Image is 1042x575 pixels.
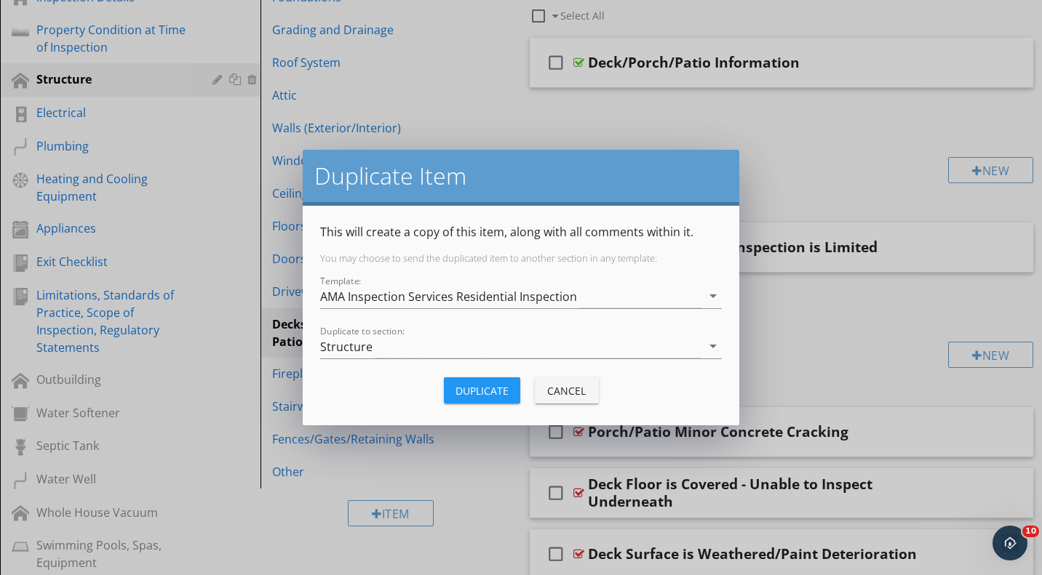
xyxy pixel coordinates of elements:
[320,290,577,303] div: AMA Inspection Services Residential Inspection
[314,161,728,190] h2: Duplicate Item
[320,252,722,264] p: You may choose to send the duplicated item to another section in any template:
[320,223,722,241] p: This will create a copy of this item, along with all comments within it.
[704,287,722,305] i: arrow_drop_down
[546,383,587,398] div: Cancel
[444,377,520,403] button: Duplicate
[320,340,373,353] div: Structure
[1022,526,1039,537] span: 10
[704,337,722,355] i: arrow_drop_down
[456,383,509,398] div: Duplicate
[993,526,1027,560] iframe: Intercom live chat
[535,377,599,403] button: Cancel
